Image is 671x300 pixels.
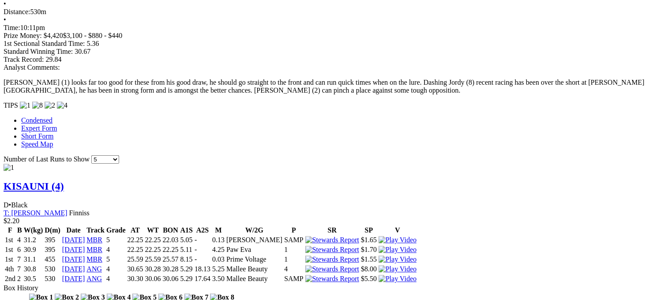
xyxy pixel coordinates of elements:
th: V [378,226,417,235]
td: 5.25 [212,265,225,274]
td: - [194,255,211,264]
img: Play Video [379,255,416,263]
td: SAMP [284,274,304,283]
span: Number of Last Runs to Show [4,155,90,163]
td: 17.64 [194,274,211,283]
td: 1st [4,255,16,264]
span: $3,100 - $880 - $440 [63,32,123,39]
td: 5 [106,236,126,244]
td: $8.00 [360,265,377,274]
span: 1st Sectional Standard Time: [4,40,85,47]
th: SP [360,226,377,235]
td: 4 [284,265,304,274]
td: 25.59 [127,255,143,264]
th: W(kg) [23,226,44,235]
img: Stewards Report [305,246,359,254]
th: Track [86,226,105,235]
span: Distance: [4,8,30,15]
a: [DATE] [62,265,85,273]
td: 7 [17,265,22,274]
td: 30.65 [127,265,143,274]
a: View replay [379,275,416,282]
td: 1st [4,236,16,244]
td: 18.13 [194,265,211,274]
a: [DATE] [62,236,85,244]
p: [PERSON_NAME] (1) looks far too good for these from his good draw, he should go straight to the f... [4,79,667,94]
a: Speed Map [21,140,53,148]
td: 22.25 [127,236,143,244]
img: 1 [4,164,14,172]
td: 0.13 [212,236,225,244]
td: 2nd [4,274,16,283]
a: View replay [379,236,416,244]
a: View replay [379,246,416,253]
td: 31.2 [23,236,44,244]
td: $1.55 [360,255,377,264]
td: 30.5 [23,274,44,283]
td: 4.25 [212,245,225,254]
th: M [212,226,225,235]
td: 4 [17,236,22,244]
th: SR [305,226,360,235]
span: TIPS [4,101,18,109]
a: ANG [86,265,102,273]
th: Grade [106,226,126,235]
a: Short Form [21,132,53,140]
img: 2 [45,101,55,109]
th: Date [62,226,86,235]
span: Track Record: [4,56,44,63]
td: 22.25 [144,236,161,244]
td: 30.9 [23,245,44,254]
td: Prime Voltage [226,255,283,264]
span: Standard Winning Time: [4,48,73,55]
td: 30.06 [162,274,179,283]
td: 4 [106,265,126,274]
th: P [284,226,304,235]
td: [PERSON_NAME] [226,236,283,244]
td: SAMP [284,236,304,244]
td: 530 [44,265,61,274]
td: 6 [17,245,22,254]
img: 8 [32,101,43,109]
td: 1 [284,245,304,254]
img: 1 [20,101,30,109]
span: Analyst Comments: [4,64,60,71]
a: Expert Form [21,124,57,132]
img: Stewards Report [305,255,359,263]
a: [DATE] [62,255,85,263]
td: 2 [17,274,22,283]
td: 30.28 [162,265,179,274]
td: 5 [106,255,126,264]
a: MBR [86,255,102,263]
td: 22.25 [127,245,143,254]
th: W/2G [226,226,283,235]
th: A2S [194,226,211,235]
th: AT [127,226,143,235]
div: 530m [4,8,667,16]
td: 1 [284,255,304,264]
a: T: [PERSON_NAME] [4,209,67,217]
span: $2.20 [4,217,19,225]
th: BON [162,226,179,235]
td: 7 [17,255,22,264]
td: $1.70 [360,245,377,254]
div: Prize Money: $4,420 [4,32,667,40]
td: 4 [106,245,126,254]
td: 22.03 [162,236,179,244]
a: Condensed [21,116,52,124]
td: 1st [4,245,16,254]
img: Stewards Report [305,236,359,244]
td: 30.8 [23,265,44,274]
td: 4th [4,265,16,274]
img: Play Video [379,275,416,283]
td: 455 [44,255,61,264]
td: 22.25 [144,245,161,254]
td: 5.11 [180,245,193,254]
img: 4 [57,101,67,109]
td: - [194,245,211,254]
td: 31.1 [23,255,44,264]
a: MBR [86,246,102,253]
td: Paw Eva [226,245,283,254]
a: [DATE] [62,275,85,282]
span: 30.67 [75,48,90,55]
